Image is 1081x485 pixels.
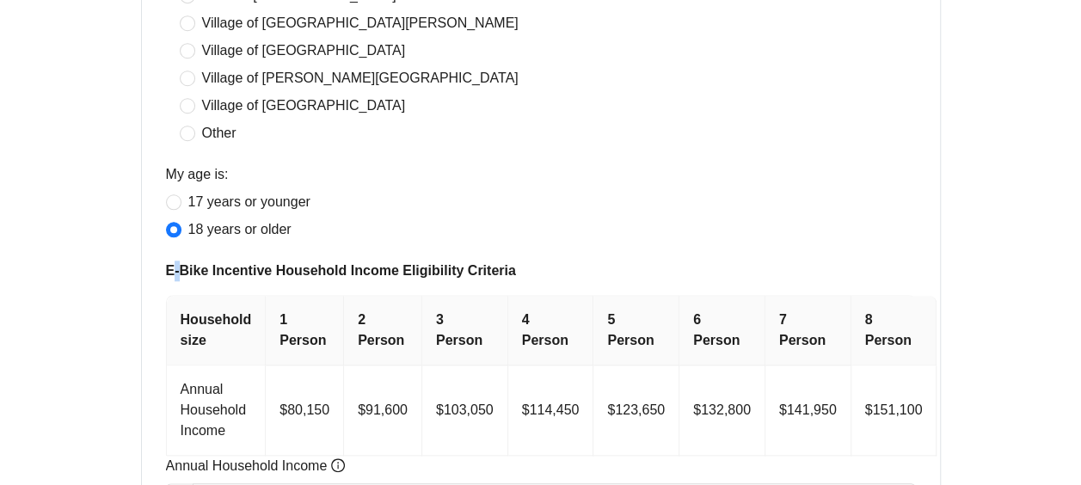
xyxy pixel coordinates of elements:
span: Other [195,123,243,144]
td: $80,150 [266,365,344,456]
span: info-circle [331,458,345,472]
th: 8 Person [851,296,937,365]
td: $103,050 [422,365,508,456]
th: 6 Person [679,296,765,365]
th: 4 Person [508,296,594,365]
span: Village of [PERSON_NAME][GEOGRAPHIC_DATA] [195,68,525,89]
span: 17 years or younger [181,192,317,212]
th: 3 Person [422,296,508,365]
span: Village of [GEOGRAPHIC_DATA] [195,95,413,116]
td: $141,950 [765,365,851,456]
td: $132,800 [679,365,765,456]
td: Annual Household Income [167,365,267,456]
span: Village of [GEOGRAPHIC_DATA][PERSON_NAME] [195,13,525,34]
th: 1 Person [266,296,344,365]
th: 2 Person [344,296,422,365]
span: E-Bike Incentive Household Income Eligibility Criteria [166,261,916,281]
span: 18 years or older [181,219,298,240]
label: My age is: [166,164,229,185]
td: $123,650 [593,365,679,456]
span: Annual Household Income [166,456,345,476]
td: $91,600 [344,365,422,456]
th: 5 Person [593,296,679,365]
th: Household size [167,296,267,365]
td: $151,100 [851,365,937,456]
th: 7 Person [765,296,851,365]
span: Village of [GEOGRAPHIC_DATA] [195,40,413,61]
td: $114,450 [508,365,594,456]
